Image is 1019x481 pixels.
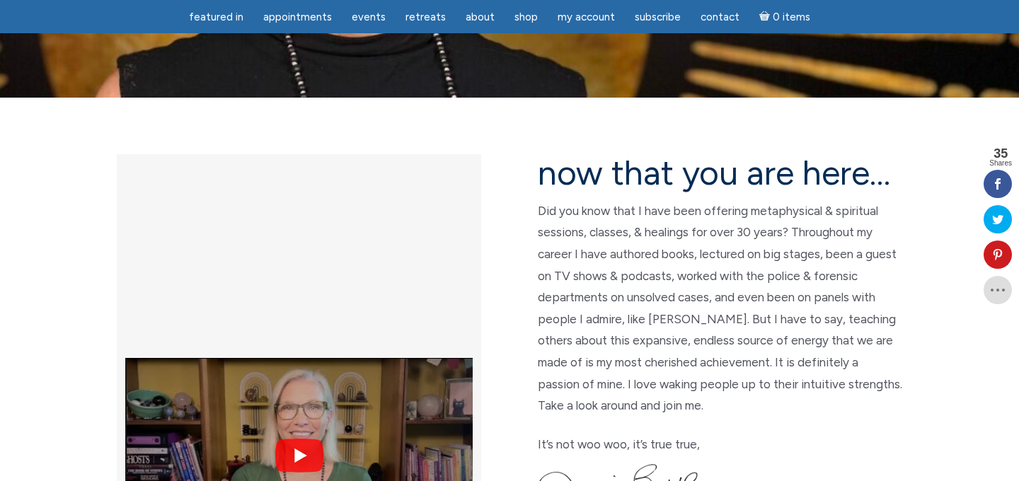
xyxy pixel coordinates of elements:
[457,4,503,31] a: About
[751,2,819,31] a: Cart0 items
[255,4,340,31] a: Appointments
[538,154,902,192] h2: now that you are here…
[343,4,394,31] a: Events
[397,4,454,31] a: Retreats
[538,434,902,456] p: It’s not woo woo, it’s true true,
[759,11,773,23] i: Cart
[514,11,538,23] span: Shop
[180,4,252,31] a: featured in
[263,11,332,23] span: Appointments
[352,11,386,23] span: Events
[692,4,748,31] a: Contact
[405,11,446,23] span: Retreats
[538,200,902,417] p: Did you know that I have been offering metaphysical & spiritual sessions, classes, & healings for...
[635,11,681,23] span: Subscribe
[466,11,495,23] span: About
[773,12,810,23] span: 0 items
[989,160,1012,167] span: Shares
[549,4,623,31] a: My Account
[189,11,243,23] span: featured in
[989,147,1012,160] span: 35
[506,4,546,31] a: Shop
[558,11,615,23] span: My Account
[701,11,739,23] span: Contact
[626,4,689,31] a: Subscribe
